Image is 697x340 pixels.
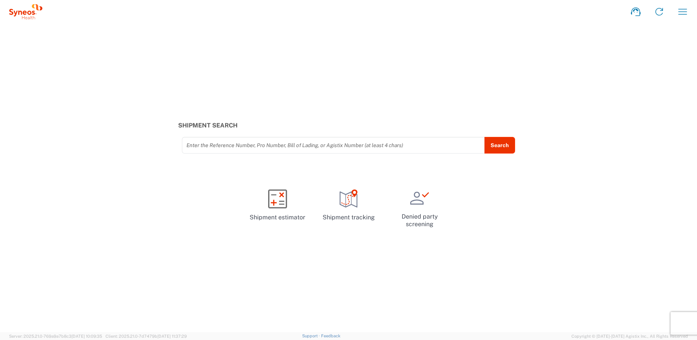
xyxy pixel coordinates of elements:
[571,333,688,340] span: Copyright © [DATE]-[DATE] Agistix Inc., All Rights Reserved
[106,334,187,338] span: Client: 2025.21.0-7d7479b
[157,334,187,338] span: [DATE] 11:37:29
[321,334,340,338] a: Feedback
[302,334,321,338] a: Support
[178,122,519,129] h3: Shipment Search
[316,183,381,228] a: Shipment tracking
[387,183,452,234] a: Denied party screening
[245,183,310,228] a: Shipment estimator
[484,137,515,154] button: Search
[9,334,102,338] span: Server: 2025.21.0-769a9a7b8c3
[71,334,102,338] span: [DATE] 10:09:35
